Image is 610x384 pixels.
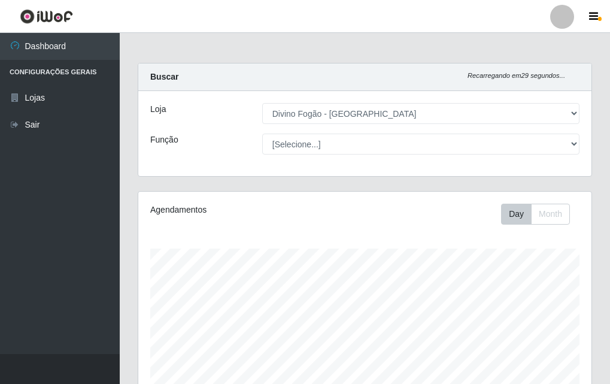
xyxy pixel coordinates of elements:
label: Loja [150,103,166,116]
div: Agendamentos [150,204,318,216]
button: Day [501,204,532,225]
button: Month [531,204,570,225]
img: CoreUI Logo [20,9,73,24]
i: Recarregando em 29 segundos... [468,72,565,79]
strong: Buscar [150,72,178,81]
div: First group [501,204,570,225]
label: Função [150,134,178,146]
div: Toolbar with button groups [501,204,579,225]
